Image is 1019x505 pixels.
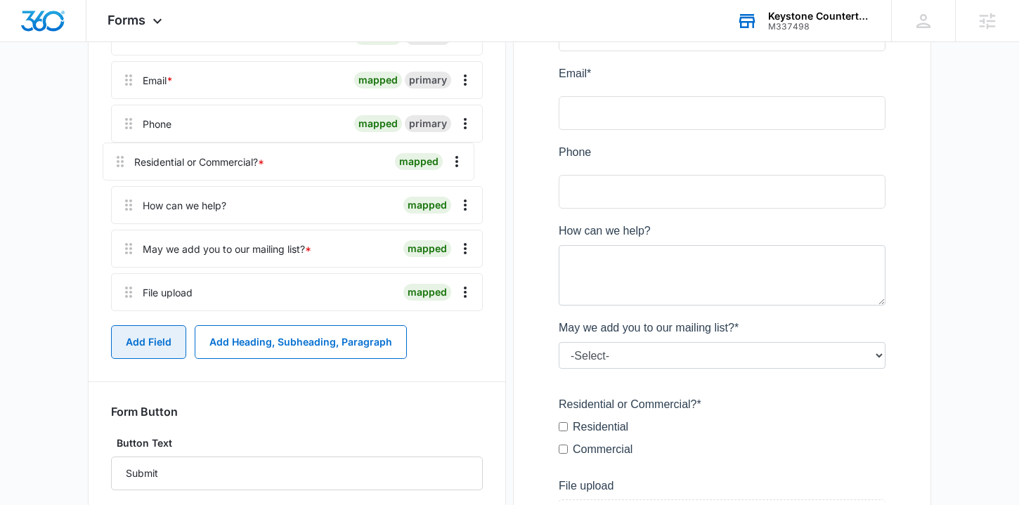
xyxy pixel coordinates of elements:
div: File upload [143,285,193,300]
div: mapped [403,284,451,301]
button: Overflow Menu [454,194,476,216]
h3: Form Button [111,405,178,419]
button: Add Heading, Subheading, Paragraph [195,325,407,359]
div: mapped [354,115,402,132]
div: mapped [403,197,451,214]
label: Commercial [14,454,74,471]
button: Overflow Menu [454,281,476,303]
div: mapped [403,240,451,257]
label: Residential [14,432,70,449]
div: Phone [143,117,171,131]
label: Button Text [111,435,483,451]
div: How can we help? [143,198,226,213]
div: account id [768,22,871,32]
button: Overflow Menu [454,237,476,260]
div: mapped [354,72,402,88]
div: May we add you to our mailing list? [143,242,311,256]
span: Forms [108,13,145,27]
div: account name [768,11,871,22]
div: primary [405,115,451,132]
button: Add Field [111,325,186,359]
button: Overflow Menu [454,112,476,135]
div: Email [143,73,173,88]
button: Overflow Menu [454,69,476,91]
div: primary [405,72,451,88]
